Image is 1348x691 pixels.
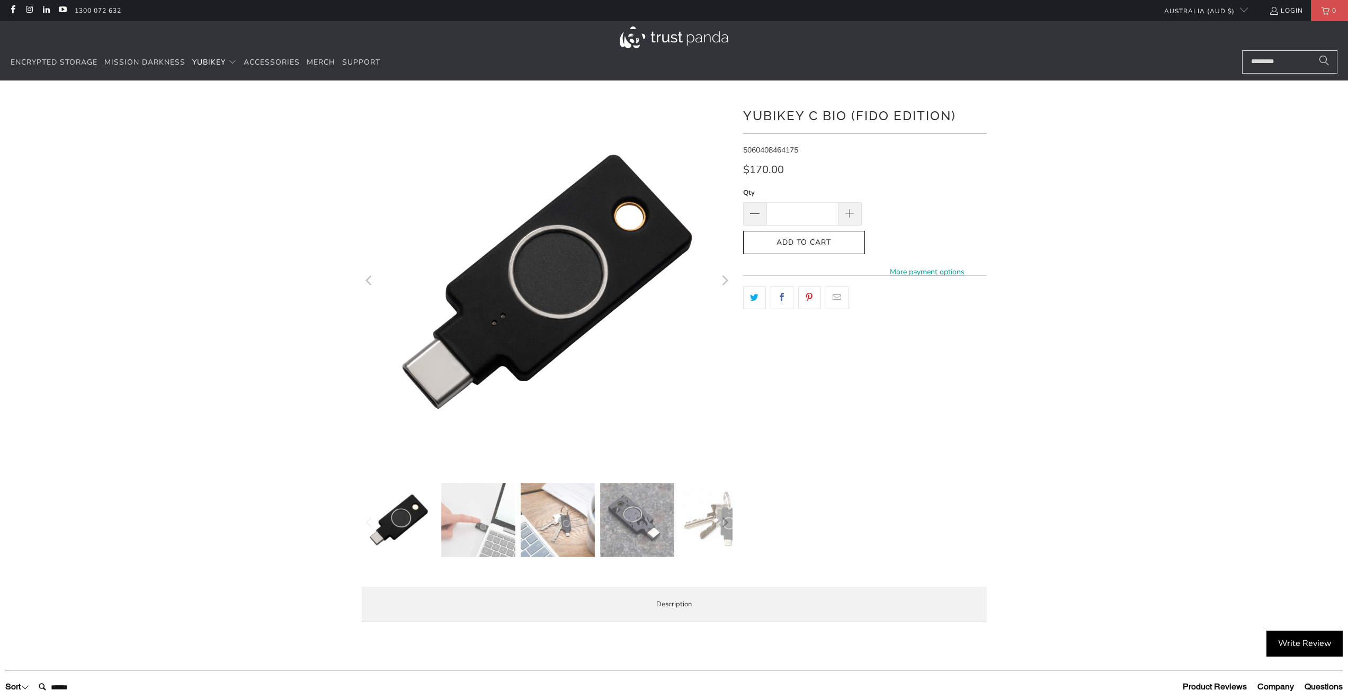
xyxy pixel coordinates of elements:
[743,163,784,177] span: $170.00
[743,286,766,309] a: Share this on Twitter
[716,483,733,562] button: Next
[41,6,50,15] a: Trust Panda Australia on LinkedIn
[1242,50,1337,74] input: Search...
[362,587,987,622] label: Description
[11,50,380,75] nav: Translation missing: en.navigation.header.main_nav
[75,5,121,16] a: 1300 072 632
[521,483,595,557] img: YubiKey C Bio (FIDO Edition) - Trust Panda
[8,6,17,15] a: Trust Panda Australia on Facebook
[798,286,821,309] a: Share this on Pinterest
[362,483,436,557] img: YubiKey C Bio (FIDO Edition) - Trust Panda
[104,57,185,67] span: Mission Darkness
[58,6,67,15] a: Trust Panda Australia on YouTube
[743,104,987,125] h1: YubiKey C Bio (FIDO Edition)
[361,96,378,467] button: Previous
[307,57,335,67] span: Merch
[342,50,380,75] a: Support
[244,57,300,67] span: Accessories
[441,483,515,557] img: YubiKey C Bio (FIDO Edition) - Trust Panda
[754,238,854,247] span: Add to Cart
[1311,50,1337,74] button: Search
[342,57,380,67] span: Support
[1266,631,1343,657] div: Write Review
[362,96,733,467] a: YubiKey C Bio (FIDO Edition) - Trust Panda
[192,50,237,75] summary: YubiKey
[600,483,674,557] img: YubiKey C Bio (FIDO Edition) - Trust Panda
[826,286,849,309] a: Email this to a friend
[716,96,733,467] button: Next
[743,231,865,255] button: Add to Cart
[743,145,798,155] span: 5060408464175
[307,50,335,75] a: Merch
[743,187,862,199] label: Qty
[24,6,33,15] a: Trust Panda Australia on Instagram
[771,286,793,309] a: Share this on Facebook
[620,26,728,48] img: Trust Panda Australia
[11,50,97,75] a: Encrypted Storage
[11,57,97,67] span: Encrypted Storage
[679,483,753,557] img: YubiKey C Bio (FIDO Edition) - Trust Panda
[244,50,300,75] a: Accessories
[361,483,378,562] button: Previous
[104,50,185,75] a: Mission Darkness
[192,57,226,67] span: YubiKey
[1269,5,1303,16] a: Login
[868,266,987,278] a: More payment options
